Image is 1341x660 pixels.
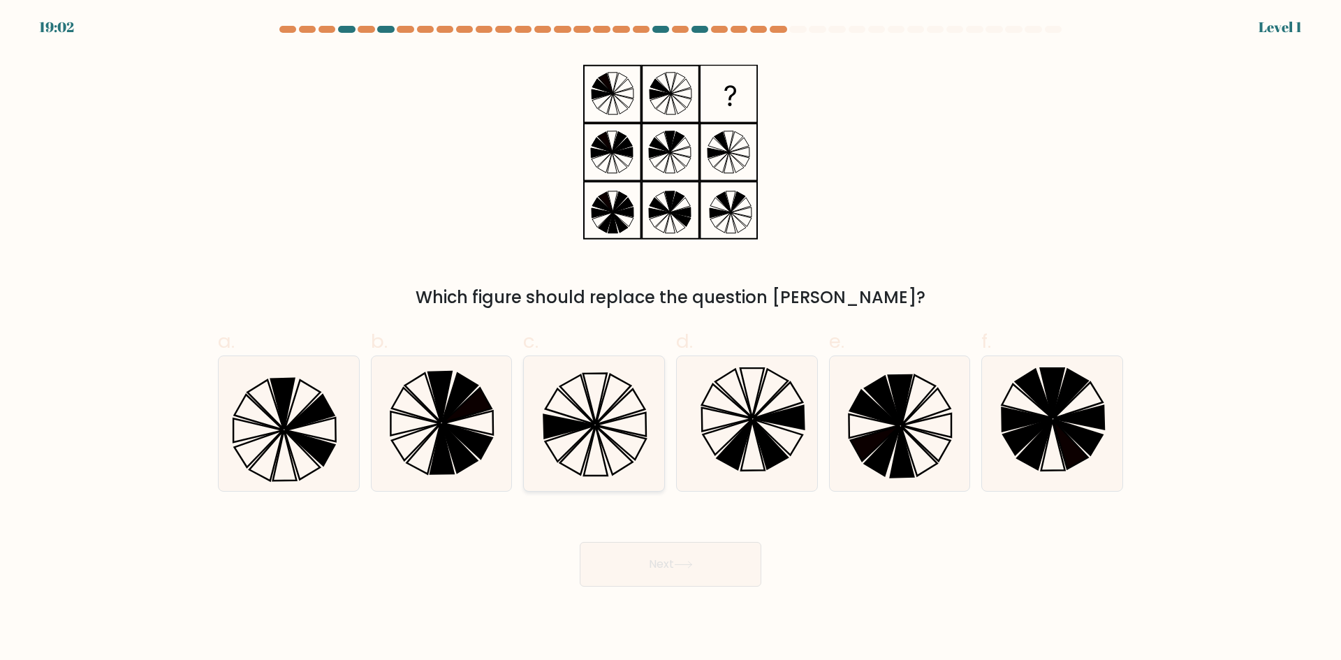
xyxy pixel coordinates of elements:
[1259,17,1302,38] div: Level 1
[39,17,74,38] div: 19:02
[226,285,1115,310] div: Which figure should replace the question [PERSON_NAME]?
[981,328,991,355] span: f.
[218,328,235,355] span: a.
[829,328,844,355] span: e.
[523,328,538,355] span: c.
[676,328,693,355] span: d.
[371,328,388,355] span: b.
[580,542,761,587] button: Next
